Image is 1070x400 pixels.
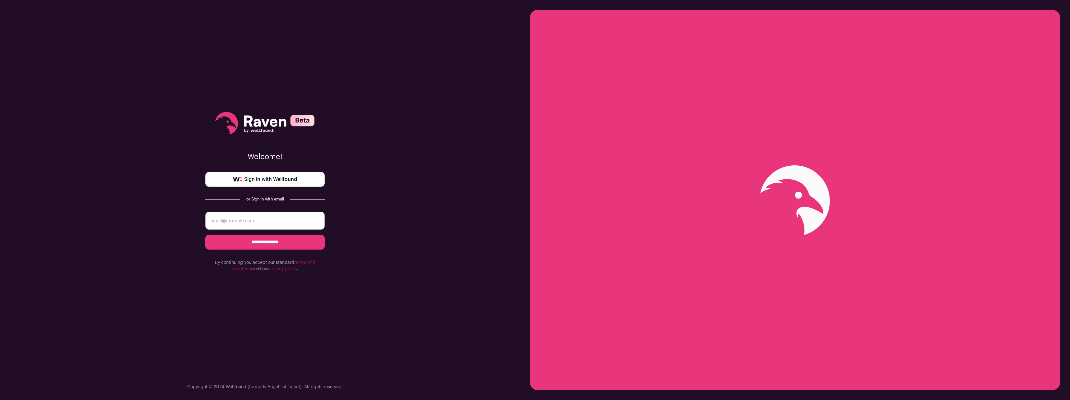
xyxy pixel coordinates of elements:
[205,152,325,162] p: Welcome!
[187,384,343,390] p: Copyright © 2024 Wellfound (formerly AngelList Talent). All rights reserved.
[244,176,297,183] span: Sign in with Wellfound
[205,172,325,187] a: Sign in with Wellfound
[205,260,325,272] p: By continuing you accept our standard and our .
[269,267,297,271] a: privacy policy
[245,197,285,202] div: or Sign in with email
[233,177,242,182] img: wellfound-symbol-flush-black-fb3c872781a75f747ccb3a119075da62bfe97bd399995f84a933054e44a575c4.png
[205,212,325,230] input: email@example.com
